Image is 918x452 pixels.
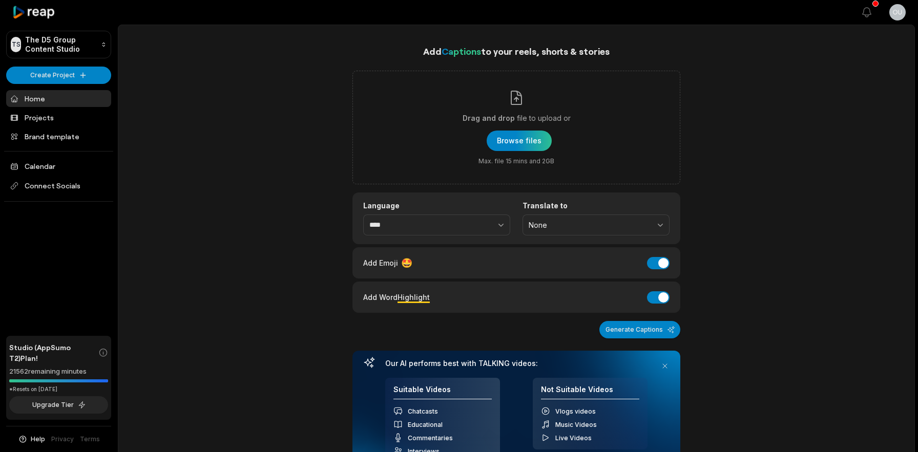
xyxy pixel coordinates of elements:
[442,46,481,57] span: Captions
[363,201,510,210] label: Language
[363,257,398,268] span: Add Emoji
[523,214,670,236] button: None
[408,421,443,428] span: Educational
[401,256,412,270] span: 🤩
[529,221,649,230] span: None
[11,37,21,52] div: TS
[463,112,515,124] span: Drag and drop
[352,44,680,58] h1: Add to your reels, shorts & stories
[6,67,111,84] button: Create Project
[555,407,596,415] span: Vlogs videos
[517,112,571,124] span: file to upload or
[555,434,592,442] span: Live Videos
[51,435,74,444] a: Privacy
[541,385,639,400] h4: Not Suitable Videos
[393,385,492,400] h4: Suitable Videos
[408,434,453,442] span: Commentaries
[31,435,45,444] span: Help
[25,35,97,54] p: The D5 Group Content Studio
[18,435,45,444] button: Help
[9,342,98,363] span: Studio (AppSumo T2) Plan!
[599,321,680,338] button: Generate Captions
[363,290,430,304] div: Add Word
[398,293,430,302] span: Highlight
[523,201,670,210] label: Translate to
[9,367,108,377] div: 21562 remaining minutes
[6,109,111,126] a: Projects
[6,158,111,175] a: Calendar
[9,396,108,414] button: Upgrade Tier
[555,421,597,428] span: Music Videos
[9,385,108,393] div: *Resets on [DATE]
[385,359,648,368] h3: Our AI performs best with TALKING videos:
[6,128,111,145] a: Brand template
[6,90,111,107] a: Home
[478,157,554,165] span: Max. file 15 mins and 2GB
[80,435,100,444] a: Terms
[6,177,111,195] span: Connect Socials
[487,131,552,151] button: Drag and dropfile to upload orMax. file 15 mins and 2GB
[408,407,438,415] span: Chatcasts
